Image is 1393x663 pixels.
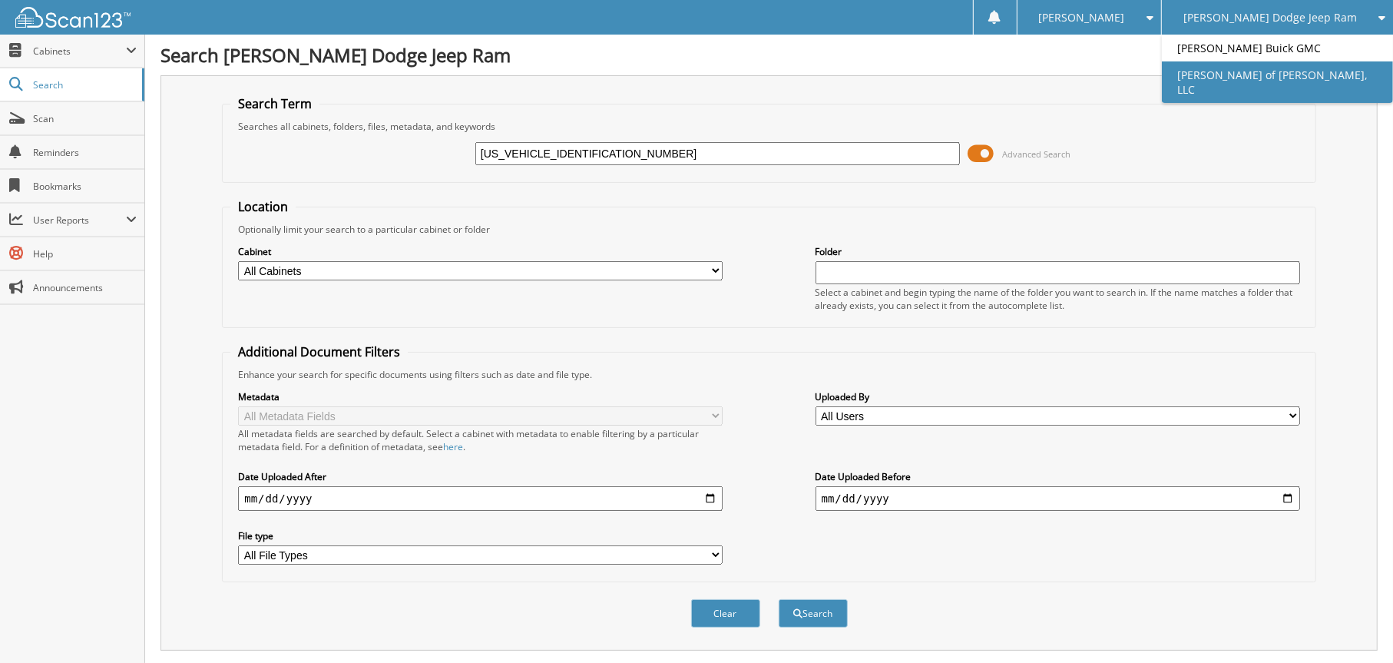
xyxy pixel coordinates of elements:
[230,95,319,112] legend: Search Term
[1162,35,1393,61] a: [PERSON_NAME] Buick GMC
[816,486,1300,511] input: end
[33,45,126,58] span: Cabinets
[816,286,1300,312] div: Select a cabinet and begin typing the name of the folder you want to search in. If the name match...
[238,390,723,403] label: Metadata
[816,470,1300,483] label: Date Uploaded Before
[33,146,137,159] span: Reminders
[160,42,1378,68] h1: Search [PERSON_NAME] Dodge Jeep Ram
[1002,148,1070,160] span: Advanced Search
[1183,13,1357,22] span: [PERSON_NAME] Dodge Jeep Ram
[33,214,126,227] span: User Reports
[230,368,1308,381] div: Enhance your search for specific documents using filters such as date and file type.
[238,529,723,542] label: File type
[779,599,848,628] button: Search
[1162,61,1393,103] a: [PERSON_NAME] of [PERSON_NAME], LLC
[816,245,1300,258] label: Folder
[33,180,137,193] span: Bookmarks
[443,440,463,453] a: here
[230,120,1308,133] div: Searches all cabinets, folders, files, metadata, and keywords
[33,247,137,260] span: Help
[230,198,296,215] legend: Location
[238,427,723,453] div: All metadata fields are searched by default. Select a cabinet with metadata to enable filtering b...
[33,112,137,125] span: Scan
[1316,589,1393,663] iframe: Chat Widget
[691,599,760,628] button: Clear
[1039,13,1125,22] span: [PERSON_NAME]
[238,245,723,258] label: Cabinet
[230,343,408,360] legend: Additional Document Filters
[238,470,723,483] label: Date Uploaded After
[230,223,1308,236] div: Optionally limit your search to a particular cabinet or folder
[238,486,723,511] input: start
[816,390,1300,403] label: Uploaded By
[33,281,137,294] span: Announcements
[33,78,134,91] span: Search
[15,7,131,28] img: scan123-logo-white.svg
